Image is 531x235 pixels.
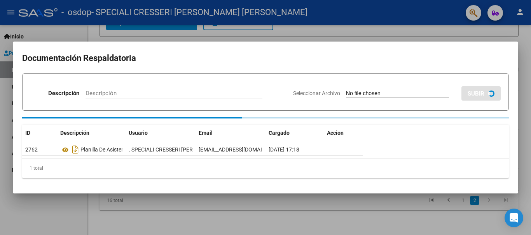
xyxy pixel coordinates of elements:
datatable-header-cell: Accion [324,125,363,141]
span: 2762 [25,146,38,153]
span: SUBIR [468,90,484,97]
span: . SPECIALI CRESSERI [PERSON_NAME] [PERSON_NAME] [129,146,265,153]
span: Seleccionar Archivo [293,90,340,96]
div: Planilla De Asistencia Julio [60,143,122,156]
span: [EMAIL_ADDRESS][DOMAIN_NAME] [199,146,285,153]
span: Descripción [60,130,89,136]
datatable-header-cell: Usuario [126,125,196,141]
datatable-header-cell: Descripción [57,125,126,141]
span: Cargado [269,130,290,136]
datatable-header-cell: ID [22,125,57,141]
datatable-header-cell: Email [196,125,265,141]
h2: Documentación Respaldatoria [22,51,509,66]
div: Open Intercom Messenger [505,209,523,227]
span: Accion [327,130,344,136]
span: [DATE] 17:18 [269,146,299,153]
i: Descargar documento [70,143,80,156]
datatable-header-cell: Cargado [265,125,324,141]
span: Usuario [129,130,148,136]
span: Email [199,130,213,136]
p: Descripción [48,89,79,98]
button: SUBIR [461,86,501,101]
span: ID [25,130,30,136]
div: 1 total [22,158,509,178]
